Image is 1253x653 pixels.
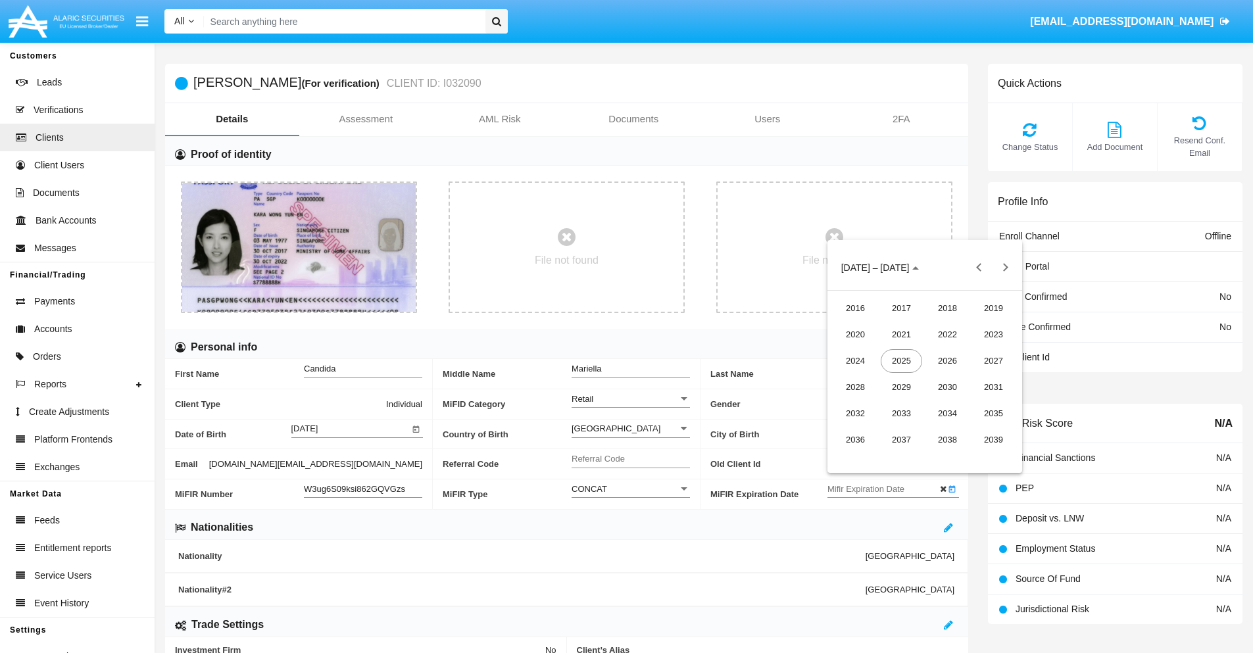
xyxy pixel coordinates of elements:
td: 2036 [833,427,879,453]
td: 2024 [833,348,879,374]
td: 2031 [971,374,1017,400]
td: 2026 [925,348,971,374]
div: 2039 [973,428,1014,452]
td: 2017 [879,295,925,322]
div: 2018 [927,297,968,320]
div: 2021 [881,323,922,347]
span: [DATE] – [DATE] [841,263,910,274]
td: 2023 [971,322,1017,348]
div: 2029 [881,375,922,399]
td: 2032 [833,400,879,427]
td: 2029 [879,374,925,400]
td: 2025 [879,348,925,374]
button: Next 20 years [992,254,1018,281]
div: 2033 [881,402,922,425]
td: 2039 [971,427,1017,453]
td: 2016 [833,295,879,322]
div: 2025 [881,349,922,373]
td: 2034 [925,400,971,427]
div: 2037 [881,428,922,452]
td: 2021 [879,322,925,348]
td: 2022 [925,322,971,348]
td: 2027 [971,348,1017,374]
td: 2037 [879,427,925,453]
div: 2019 [973,297,1014,320]
button: Choose date [831,254,930,281]
div: 2023 [973,323,1014,347]
div: 2032 [835,402,876,425]
td: 2033 [879,400,925,427]
div: 2030 [927,375,968,399]
div: 2036 [835,428,876,452]
td: 2018 [925,295,971,322]
td: 2030 [925,374,971,400]
td: 2035 [971,400,1017,427]
div: 2016 [835,297,876,320]
div: 2031 [973,375,1014,399]
div: 2027 [973,349,1014,373]
button: Previous 20 years [966,254,992,281]
div: 2026 [927,349,968,373]
div: 2038 [927,428,968,452]
div: 2017 [881,297,922,320]
div: 2022 [927,323,968,347]
div: 2024 [835,349,876,373]
div: 2034 [927,402,968,425]
td: 2038 [925,427,971,453]
td: 2020 [833,322,879,348]
td: 2028 [833,374,879,400]
div: 2035 [973,402,1014,425]
div: 2028 [835,375,876,399]
td: 2019 [971,295,1017,322]
div: 2020 [835,323,876,347]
